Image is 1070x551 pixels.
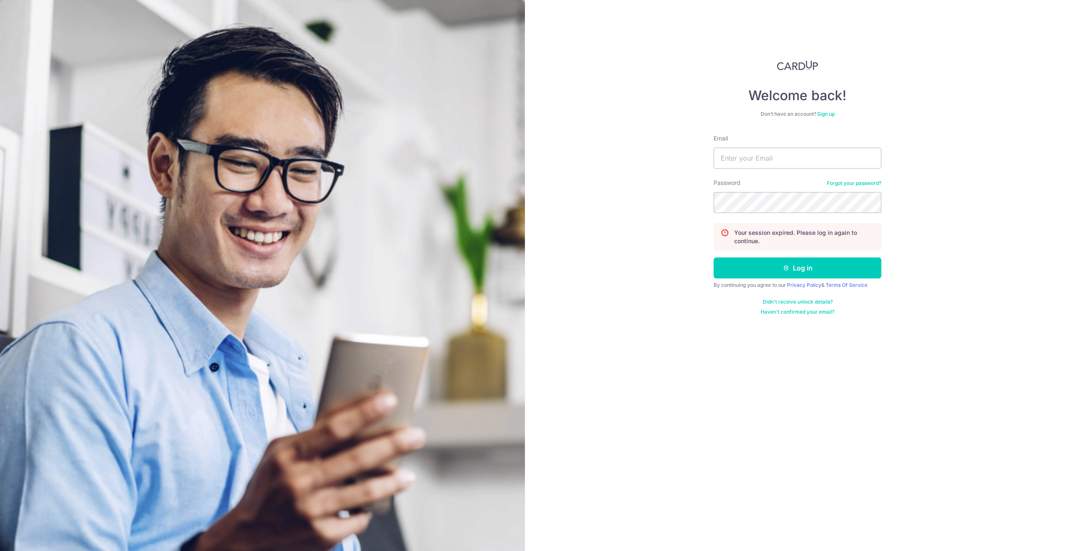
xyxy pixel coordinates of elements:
label: Password [714,179,740,187]
a: Forgot your password? [827,180,881,187]
a: Haven't confirmed your email? [761,309,834,315]
input: Enter your Email [714,148,881,169]
p: Your session expired. Please log in again to continue. [734,229,874,245]
a: Didn't receive unlock details? [763,299,833,305]
a: Terms Of Service [826,282,867,288]
label: Email [714,134,728,143]
button: Log in [714,257,881,278]
a: Sign up [817,111,835,117]
img: CardUp Logo [777,60,818,70]
h4: Welcome back! [714,87,881,104]
div: Don’t have an account? [714,111,881,117]
a: Privacy Policy [787,282,821,288]
div: By continuing you agree to our & [714,282,881,288]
